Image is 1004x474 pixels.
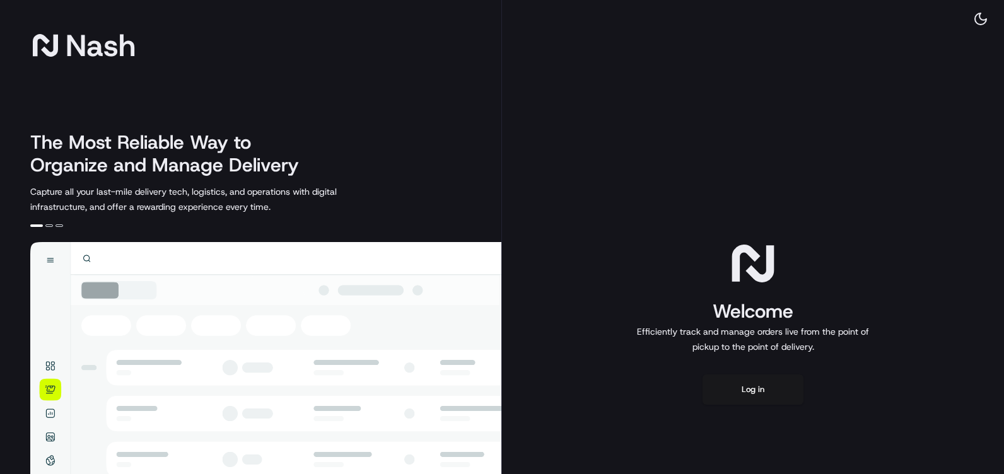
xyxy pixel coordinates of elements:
[66,33,136,58] span: Nash
[632,299,874,324] h1: Welcome
[703,374,803,405] button: Log in
[632,324,874,354] p: Efficiently track and manage orders live from the point of pickup to the point of delivery.
[30,184,394,214] p: Capture all your last-mile delivery tech, logistics, and operations with digital infrastructure, ...
[30,131,313,176] h2: The Most Reliable Way to Organize and Manage Delivery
